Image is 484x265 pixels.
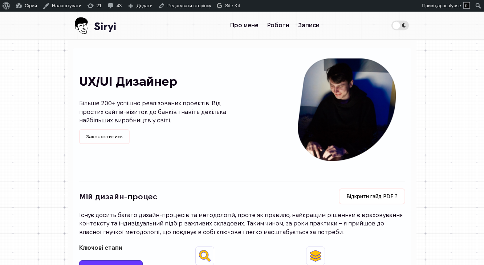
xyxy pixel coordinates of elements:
[339,188,405,204] a: Відкрити гайд PDF ?
[226,18,263,33] a: Про мене
[79,76,242,88] h1: UX/UI Дизайнер
[79,211,405,237] p: Існує досить багато дизайн-процесів та методологій, проте як правило, найкращим рішенням є врахов...
[263,18,294,33] a: Роботи
[225,3,240,8] span: Site Kit
[79,129,130,144] a: Законектитись
[79,245,122,251] strong: Ключові етапи
[79,99,242,125] p: Більше 200+ успішно реалізованих проектів. Від простих сайтів-візиток до банків і навіть декілька...
[437,3,461,8] span: apocalypse
[73,12,120,39] img: Сірий
[391,20,409,30] label: Theme switcher
[294,18,324,33] a: Записи
[79,191,289,202] h2: Мій дизайн-процес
